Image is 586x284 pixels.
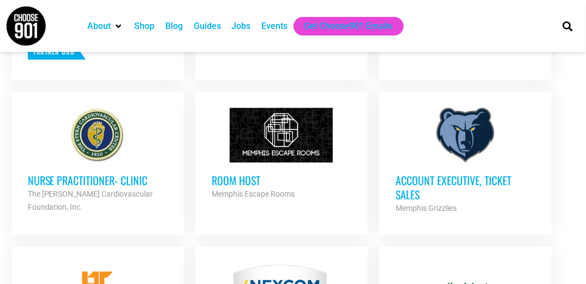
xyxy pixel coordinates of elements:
[212,174,351,188] h3: Room Host
[82,17,548,35] nav: Main nav
[212,190,295,199] strong: Memphis Escape Rooms
[304,20,393,33] a: Get Choose901 Emails
[165,20,183,33] a: Blog
[396,204,457,213] strong: Memphis Grizzlies
[134,20,154,33] a: Shop
[28,190,153,212] strong: The [PERSON_NAME] Cardiovascular Foundation, Inc.
[11,92,184,230] a: Nurse Practitioner- Clinic The [PERSON_NAME] Cardiovascular Foundation, Inc.
[195,92,368,217] a: Room Host Memphis Escape Rooms
[232,20,251,33] a: Jobs
[194,20,221,33] a: Guides
[396,174,535,202] h3: Account Executive, Ticket Sales
[262,20,288,33] a: Events
[28,174,168,188] h3: Nurse Practitioner- Clinic
[559,17,577,35] div: Search
[379,92,552,232] a: Account Executive, Ticket Sales Memphis Grizzlies
[87,20,111,33] a: About
[82,17,129,35] div: About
